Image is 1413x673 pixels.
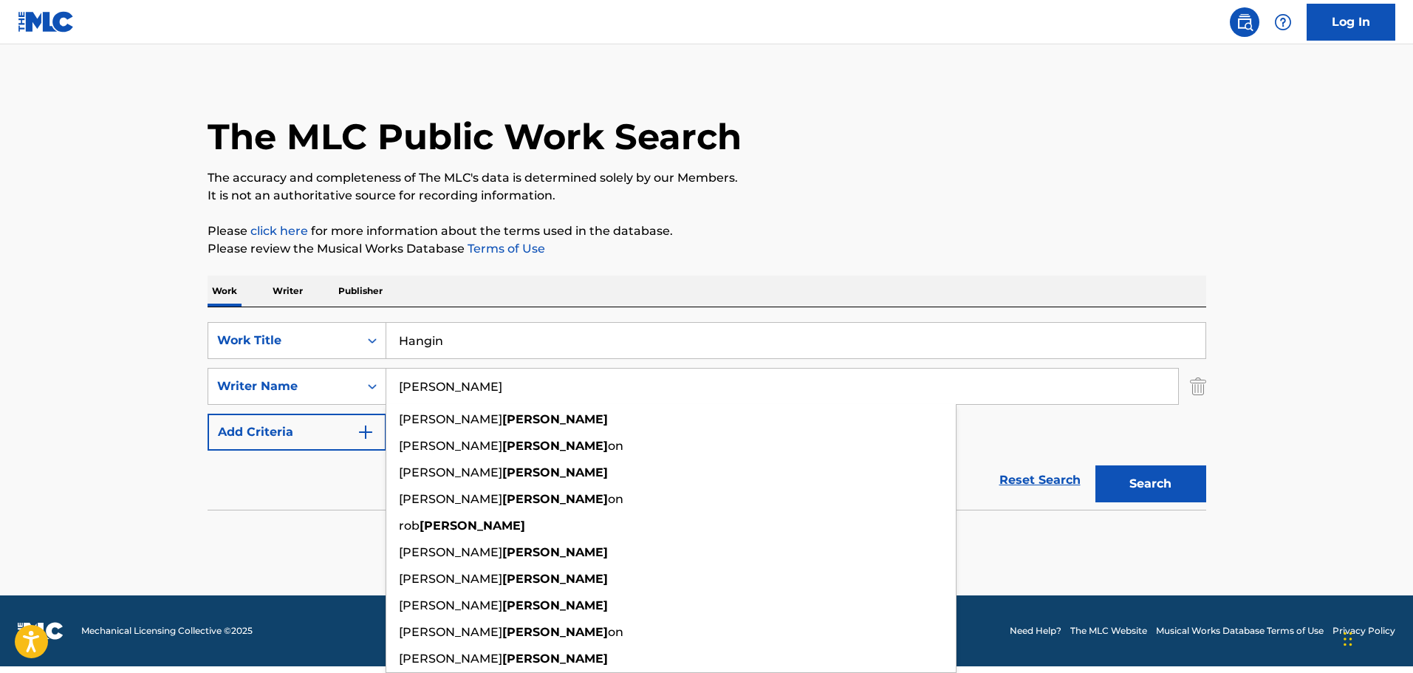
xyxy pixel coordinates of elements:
form: Search Form [208,322,1206,510]
img: search [1236,13,1253,31]
a: Musical Works Database Terms of Use [1156,624,1324,638]
div: Work Title [217,332,350,349]
img: logo [18,622,64,640]
img: help [1274,13,1292,31]
strong: [PERSON_NAME] [502,598,608,612]
a: Public Search [1230,7,1259,37]
div: Help [1268,7,1298,37]
span: on [608,439,623,453]
span: on [608,492,623,506]
span: [PERSON_NAME] [399,598,502,612]
img: Delete Criterion [1190,368,1206,405]
button: Add Criteria [208,414,386,451]
span: [PERSON_NAME] [399,625,502,639]
p: The accuracy and completeness of The MLC's data is determined solely by our Members. [208,169,1206,187]
strong: [PERSON_NAME] [502,625,608,639]
strong: [PERSON_NAME] [502,439,608,453]
span: rob [399,519,420,533]
strong: [PERSON_NAME] [502,412,608,426]
p: Publisher [334,276,387,307]
span: [PERSON_NAME] [399,572,502,586]
span: [PERSON_NAME] [399,545,502,559]
img: 9d2ae6d4665cec9f34b9.svg [357,423,374,441]
a: The MLC Website [1070,624,1147,638]
a: Need Help? [1010,624,1061,638]
span: [PERSON_NAME] [399,412,502,426]
p: Please for more information about the terms used in the database. [208,222,1206,240]
img: MLC Logo [18,11,75,33]
div: Drag [1344,617,1352,661]
span: [PERSON_NAME] [399,492,502,506]
p: Writer [268,276,307,307]
a: Privacy Policy [1332,624,1395,638]
a: Reset Search [992,464,1088,496]
span: Mechanical Licensing Collective © 2025 [81,624,253,638]
button: Search [1095,465,1206,502]
strong: [PERSON_NAME] [420,519,525,533]
p: It is not an authoritative source for recording information. [208,187,1206,205]
strong: [PERSON_NAME] [502,652,608,666]
span: on [608,625,623,639]
a: click here [250,224,308,238]
strong: [PERSON_NAME] [502,492,608,506]
a: Log In [1307,4,1395,41]
strong: [PERSON_NAME] [502,572,608,586]
strong: [PERSON_NAME] [502,545,608,559]
p: Please review the Musical Works Database [208,240,1206,258]
strong: [PERSON_NAME] [502,465,608,479]
h1: The MLC Public Work Search [208,115,742,159]
span: [PERSON_NAME] [399,652,502,666]
p: Work [208,276,242,307]
div: Writer Name [217,378,350,395]
span: [PERSON_NAME] [399,439,502,453]
a: Terms of Use [465,242,545,256]
span: [PERSON_NAME] [399,465,502,479]
iframe: Chat Widget [1339,602,1413,673]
